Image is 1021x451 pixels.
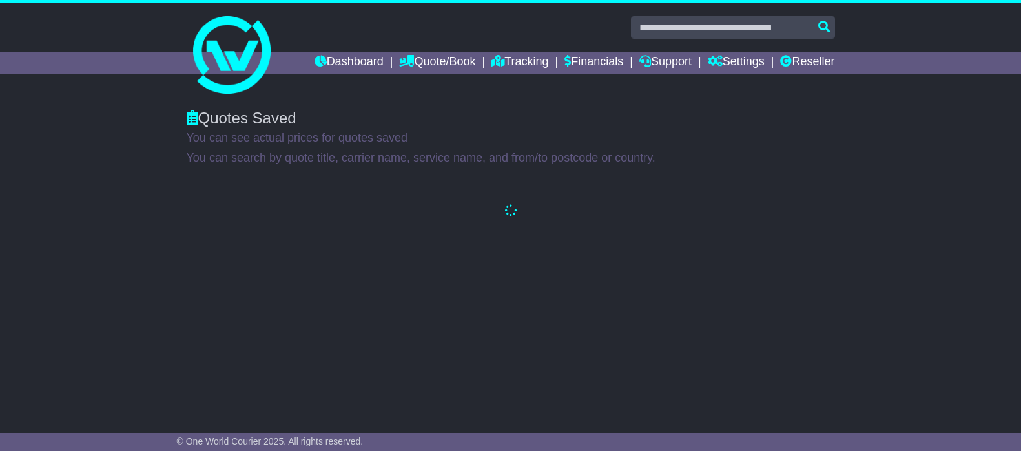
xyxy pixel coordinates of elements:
a: Financials [564,52,623,74]
a: Quote/Book [399,52,475,74]
p: You can see actual prices for quotes saved [187,131,835,145]
a: Reseller [780,52,834,74]
a: Dashboard [315,52,384,74]
a: Tracking [491,52,548,74]
p: You can search by quote title, carrier name, service name, and from/to postcode or country. [187,151,835,165]
a: Support [639,52,692,74]
div: Quotes Saved [187,109,835,128]
span: © One World Courier 2025. All rights reserved. [177,436,364,446]
a: Settings [708,52,765,74]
